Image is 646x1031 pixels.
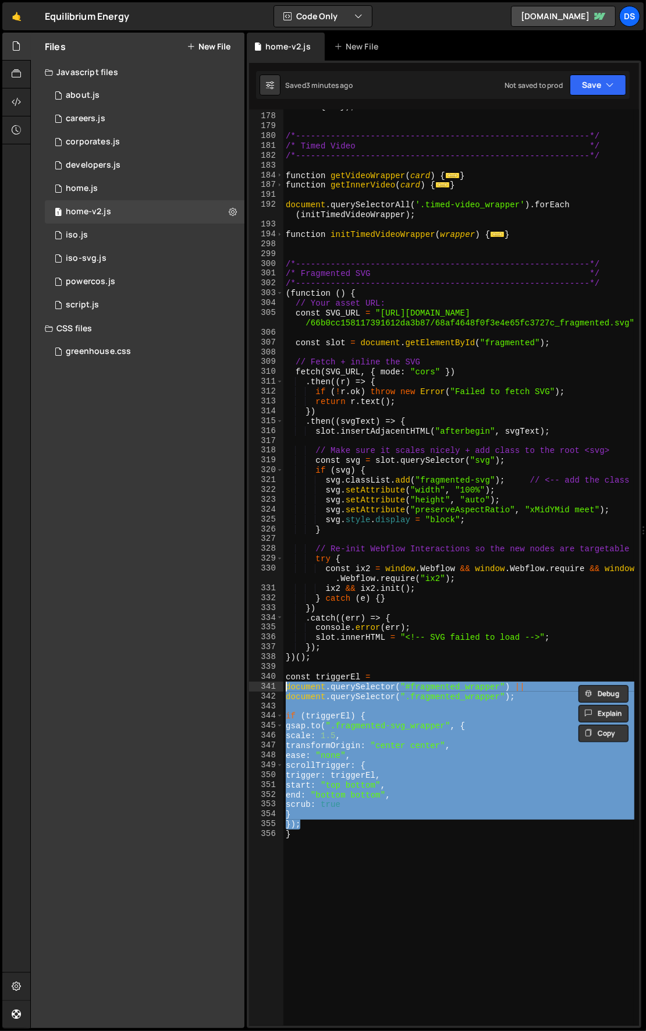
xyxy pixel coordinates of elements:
div: 184 [249,171,283,180]
span: ... [445,172,460,178]
div: New File [334,41,383,52]
div: 332 [249,593,283,603]
div: 324 [249,505,283,515]
div: 298 [249,239,283,249]
div: careers.js [66,114,105,124]
div: 182 [249,151,283,161]
div: 178 [249,111,283,121]
div: 317 [249,436,283,446]
button: Debug [578,685,629,703]
div: 330 [249,564,283,583]
div: 303 [249,288,283,298]
div: 345 [249,721,283,731]
div: 338 [249,652,283,662]
span: ... [326,103,340,109]
div: 323 [249,495,283,505]
div: 321 [249,475,283,485]
div: 315 [249,416,283,426]
div: 307 [249,338,283,348]
div: home-v2.js [66,207,111,217]
div: developers.js [66,160,120,171]
div: 313 [249,396,283,406]
a: 🤙 [2,2,31,30]
div: 8948/19093.js [45,154,244,177]
div: greenhouse.css [66,346,131,357]
div: 347 [249,741,283,750]
div: 8948/19054.css [45,340,244,363]
div: 312 [249,387,283,396]
div: 8948/19790.js [45,130,244,154]
div: DS [619,6,640,27]
div: 8948/19433.js [45,177,244,200]
div: 348 [249,750,283,760]
div: 318 [249,445,283,455]
div: 343 [249,701,283,711]
div: 325 [249,515,283,525]
div: 305 [249,308,283,328]
div: 333 [249,603,283,613]
div: 320 [249,465,283,475]
div: 183 [249,161,283,171]
div: 344 [249,711,283,721]
span: ... [490,231,505,238]
div: Saved [285,80,353,90]
div: 8948/19838.js [45,247,244,270]
div: 336 [249,632,283,642]
div: 353 [249,799,283,809]
div: 351 [249,780,283,790]
div: 302 [249,278,283,288]
div: 316 [249,426,283,436]
div: 346 [249,731,283,741]
div: 319 [249,455,283,465]
a: [DOMAIN_NAME] [511,6,616,27]
div: 309 [249,357,283,367]
div: 8948/19103.js [45,107,244,130]
div: 337 [249,642,283,652]
div: CSS files [31,317,244,340]
div: Not saved to prod [505,80,563,90]
div: 356 [249,829,283,839]
div: 342 [249,692,283,701]
button: Code Only [274,6,372,27]
div: 311 [249,377,283,387]
button: Copy [578,725,629,742]
div: 191 [249,190,283,200]
div: 193 [249,219,283,229]
div: 334 [249,613,283,623]
div: 349 [249,760,283,770]
div: 8948/18968.js [45,224,244,247]
div: 350 [249,770,283,780]
button: Explain [578,705,629,722]
div: home.js [66,183,98,194]
div: 187 [249,180,283,190]
div: about.js [66,90,100,101]
div: 339 [249,662,283,672]
div: 340 [249,672,283,682]
div: 306 [249,328,283,338]
div: 327 [249,534,283,544]
div: 8948/19934.js [45,270,244,293]
div: 355 [249,819,283,829]
div: 8948/19847.js [45,84,244,107]
div: 335 [249,622,283,632]
div: 322 [249,485,283,495]
div: 354 [249,809,283,819]
div: 326 [249,525,283,534]
div: script.js [66,300,99,310]
div: 329 [249,554,283,564]
div: 331 [249,583,283,593]
div: powercos.js [66,277,115,287]
div: 194 [249,229,283,239]
div: 304 [249,298,283,308]
div: 328 [249,544,283,554]
div: 299 [249,249,283,259]
div: 192 [249,200,283,219]
div: 8948/45512.js [45,200,244,224]
div: iso-svg.js [66,253,107,264]
div: 180 [249,131,283,141]
div: Equilibrium Energy [45,9,129,23]
div: iso.js [66,230,88,240]
div: 314 [249,406,283,416]
button: Save [570,75,626,95]
div: 3 minutes ago [306,80,353,90]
